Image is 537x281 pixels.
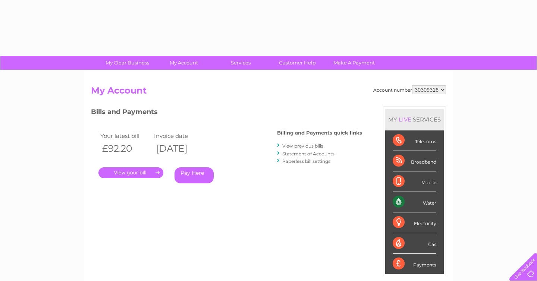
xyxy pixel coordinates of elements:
[393,151,436,171] div: Broadband
[393,254,436,274] div: Payments
[282,143,323,149] a: View previous bills
[152,131,206,141] td: Invoice date
[373,85,446,94] div: Account number
[393,171,436,192] div: Mobile
[91,107,362,120] h3: Bills and Payments
[98,141,152,156] th: £92.20
[98,167,163,178] a: .
[393,130,436,151] div: Telecoms
[393,233,436,254] div: Gas
[282,158,330,164] a: Paperless bill settings
[385,109,444,130] div: MY SERVICES
[91,85,446,100] h2: My Account
[175,167,214,183] a: Pay Here
[97,56,158,70] a: My Clear Business
[277,130,362,136] h4: Billing and Payments quick links
[210,56,271,70] a: Services
[397,116,413,123] div: LIVE
[98,131,152,141] td: Your latest bill
[153,56,215,70] a: My Account
[267,56,328,70] a: Customer Help
[152,141,206,156] th: [DATE]
[393,212,436,233] div: Electricity
[323,56,385,70] a: Make A Payment
[282,151,335,157] a: Statement of Accounts
[393,192,436,212] div: Water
